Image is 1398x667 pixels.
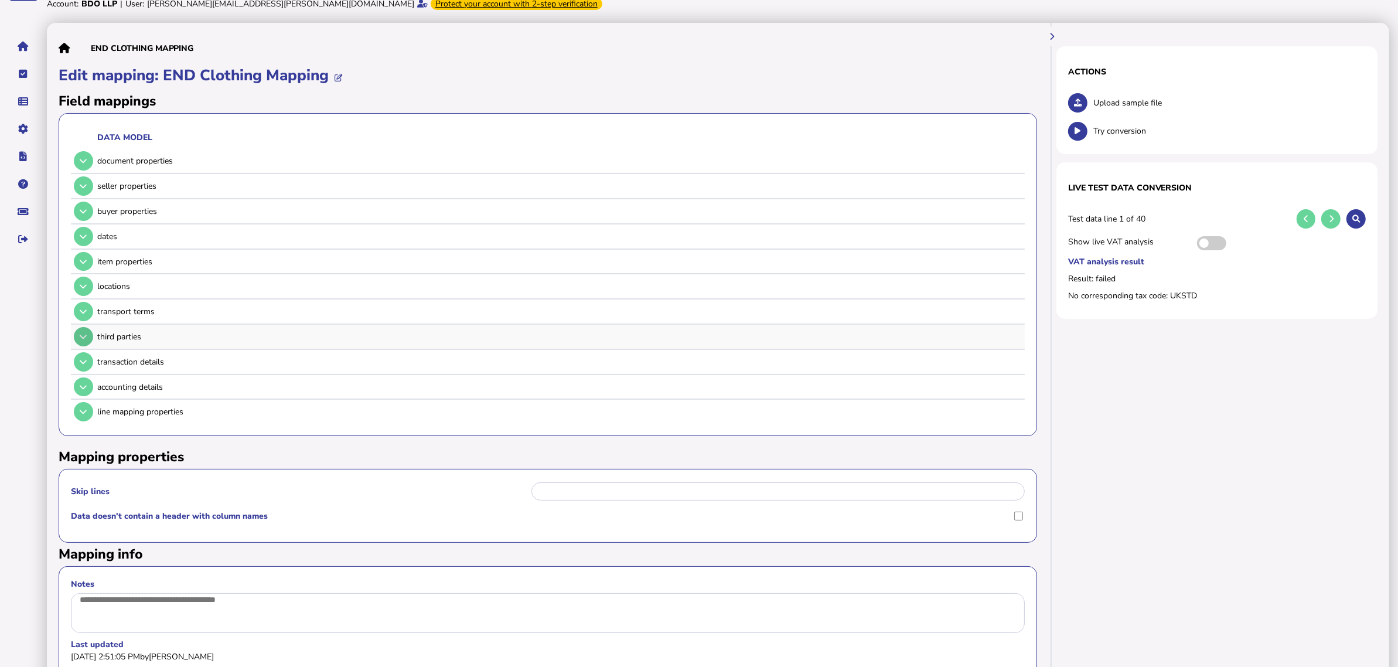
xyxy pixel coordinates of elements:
div: dates [97,231,1021,242]
button: Test conversion. [1068,122,1087,141]
button: Open [74,402,93,421]
div: item properties [97,256,1021,267]
h2: Mapping properties [59,448,1037,466]
h1: Live test data conversion [1068,182,1366,193]
button: Upload sample file. [1068,93,1087,113]
h2: Mapping info [59,545,1037,563]
button: Data manager [11,89,36,114]
button: Open [74,377,93,397]
span: Try conversion [1093,125,1366,137]
app-user-presentation: [PERSON_NAME] [149,651,214,662]
label: Data doesn't contain a header with column names [71,511,1010,522]
button: Sign out [11,227,36,251]
button: Open [74,176,93,196]
span: Test data line 1 of 40 [1068,213,1290,224]
label: Last updated [71,639,1025,650]
button: Open [74,252,93,271]
button: Tasks [11,62,36,86]
button: Edit mapping name [329,68,348,87]
div: third parties [97,331,1021,342]
button: Open [74,327,93,346]
h1: Edit mapping: END Clothing Mapping [59,65,1037,89]
div: END Clothing Mapping [91,43,193,54]
h2: Field mappings [59,92,1037,110]
div: buyer properties [97,206,1021,217]
label: Skip lines [71,486,530,497]
div: line mapping properties [97,406,1021,417]
button: Developer hub links [11,144,36,169]
div: transaction details [97,356,1021,367]
div: seller properties [97,181,1021,192]
h1: Actions [1068,66,1366,77]
label: No corresponding tax code: UKSTD [1068,290,1366,301]
div: locations [97,281,1021,292]
button: Open [74,352,93,372]
label: VAT analysis result [1068,256,1366,267]
i: Data manager [19,101,29,102]
span: Show live VAT analysis [1068,236,1191,250]
div: [DATE] 2:51:05 PM [71,651,1025,662]
button: Open [74,302,93,321]
button: Open [74,202,93,221]
span: by [140,651,214,662]
label: Notes [71,578,1025,590]
span: Upload sample file [1093,97,1366,108]
button: Open [74,151,93,171]
button: Open [74,227,93,246]
div: accounting details [97,382,1021,393]
button: Open [74,277,93,296]
button: Hide [1042,26,1062,46]
button: Home [11,34,36,59]
button: Help pages [11,172,36,196]
button: Manage settings [11,117,36,141]
div: transport terms [97,306,1021,317]
button: Raise a support ticket [11,199,36,224]
div: document properties [97,155,1021,166]
label: Result: failed [1068,273,1366,284]
th: Data model [97,131,1021,144]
